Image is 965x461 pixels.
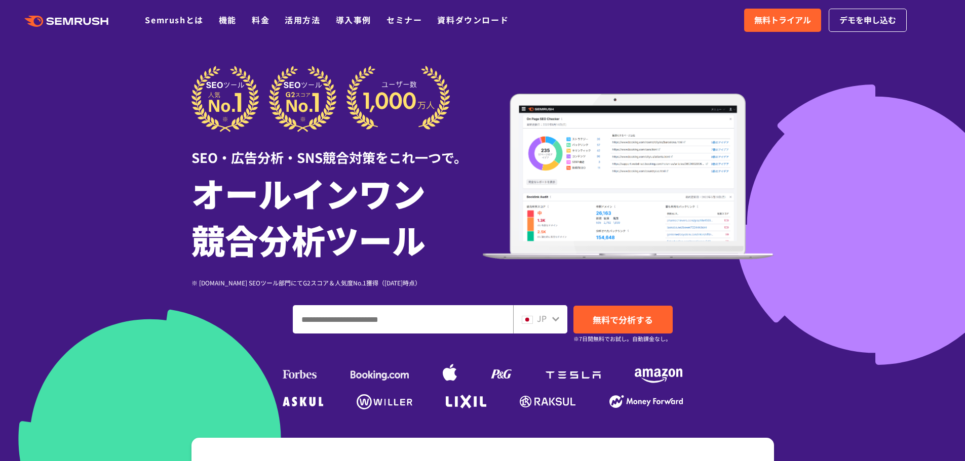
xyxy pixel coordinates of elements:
small: ※7日間無料でお試し。自動課金なし。 [573,334,671,344]
a: 機能 [219,14,237,26]
a: 無料トライアル [744,9,821,32]
span: 無料で分析する [593,313,653,326]
input: ドメイン、キーワードまたはURLを入力してください [293,306,513,333]
a: セミナー [387,14,422,26]
a: デモを申し込む [829,9,907,32]
a: 無料で分析する [573,306,673,333]
span: デモを申し込む [839,14,896,27]
a: 導入事例 [336,14,371,26]
div: ※ [DOMAIN_NAME] SEOツール部門にてG2スコア＆人気度No.1獲得（[DATE]時点） [191,278,483,287]
span: 無料トライアル [754,14,811,27]
a: 活用方法 [285,14,320,26]
span: JP [537,312,547,324]
a: 資料ダウンロード [437,14,509,26]
a: Semrushとは [145,14,203,26]
div: SEO・広告分析・SNS競合対策をこれ一つで。 [191,132,483,167]
h1: オールインワン 競合分析ツール [191,170,483,263]
a: 料金 [252,14,269,26]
